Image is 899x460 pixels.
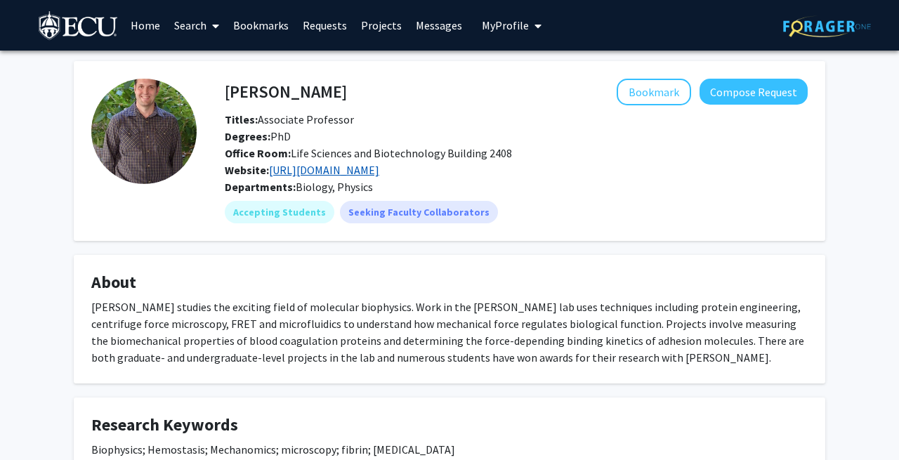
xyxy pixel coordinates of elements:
a: Home [124,1,167,50]
div: Biophysics; Hemostasis; Mechanomics; microscopy; fibrin; [MEDICAL_DATA] [91,441,808,458]
b: Departments: [225,180,296,194]
h4: Research Keywords [91,415,808,435]
button: Compose Request to Nathan Hudson [700,79,808,105]
mat-chip: Seeking Faculty Collaborators [340,201,498,223]
a: Messages [409,1,469,50]
b: Titles: [225,112,258,126]
span: Associate Professor [225,112,354,126]
iframe: Chat [11,397,60,449]
b: Website: [225,163,269,177]
button: Add Nathan Hudson to Bookmarks [617,79,691,105]
h4: About [91,272,808,293]
span: Biology, Physics [296,180,373,194]
img: Profile Picture [91,79,197,184]
a: Requests [296,1,354,50]
img: East Carolina University Logo [39,11,119,43]
span: PhD [225,129,291,143]
span: My Profile [482,18,529,32]
b: Degrees: [225,129,270,143]
div: [PERSON_NAME] studies the exciting field of molecular biophysics. Work in the [PERSON_NAME] lab u... [91,298,808,366]
a: Search [167,1,226,50]
span: Life Sciences and Biotechnology Building 2408 [225,146,512,160]
a: Projects [354,1,409,50]
a: Bookmarks [226,1,296,50]
mat-chip: Accepting Students [225,201,334,223]
a: Opens in a new tab [269,163,379,177]
h4: [PERSON_NAME] [225,79,347,105]
b: Office Room: [225,146,291,160]
img: ForagerOne Logo [783,15,871,37]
